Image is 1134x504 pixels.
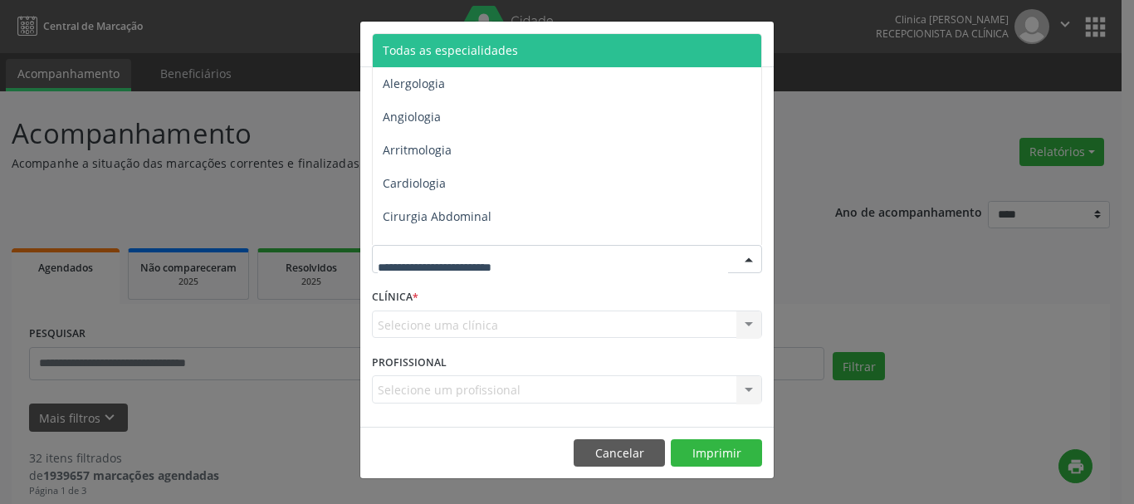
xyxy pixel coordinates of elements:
label: CLÍNICA [372,285,418,311]
button: Imprimir [671,439,762,467]
span: Cardiologia [383,175,446,191]
h5: Relatório de agendamentos [372,33,562,55]
button: Close [741,22,774,62]
span: Todas as especialidades [383,42,518,58]
span: Angiologia [383,109,441,125]
span: Arritmologia [383,142,452,158]
span: Alergologia [383,76,445,91]
span: Cirurgia Bariatrica [383,242,485,257]
button: Cancelar [574,439,665,467]
span: Cirurgia Abdominal [383,208,491,224]
label: PROFISSIONAL [372,350,447,375]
